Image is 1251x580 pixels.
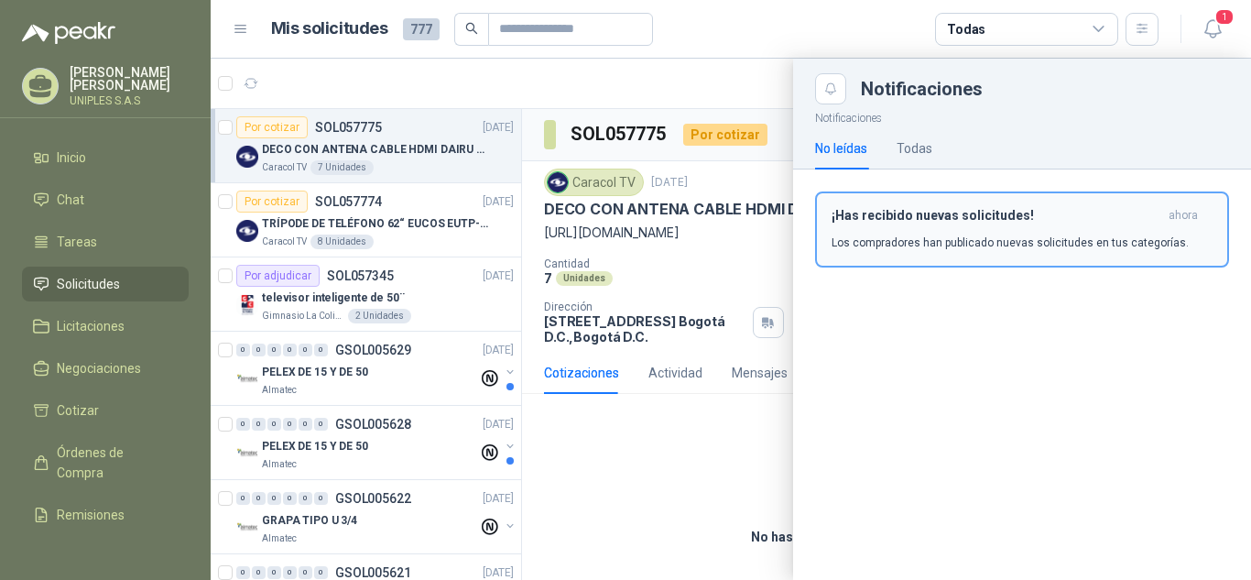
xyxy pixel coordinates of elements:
[22,435,189,490] a: Órdenes de Compra
[22,182,189,217] a: Chat
[22,22,115,44] img: Logo peakr
[22,309,189,344] a: Licitaciones
[57,274,120,294] span: Solicitudes
[57,443,171,483] span: Órdenes de Compra
[1214,8,1235,26] span: 1
[22,224,189,259] a: Tareas
[947,19,985,39] div: Todas
[57,232,97,252] span: Tareas
[793,104,1251,127] p: Notificaciones
[1196,13,1229,46] button: 1
[861,80,1229,98] div: Notificaciones
[815,192,1229,268] button: ¡Has recibido nuevas solicitudes!ahora Los compradores han publicado nuevas solicitudes en tus ca...
[897,138,932,159] div: Todas
[22,498,189,532] a: Remisiones
[22,351,189,386] a: Negociaciones
[832,235,1189,251] p: Los compradores han publicado nuevas solicitudes en tus categorías.
[832,208,1161,224] h3: ¡Has recibido nuevas solicitudes!
[815,73,846,104] button: Close
[70,95,189,106] p: UNIPLES S.A.S
[465,22,478,35] span: search
[22,140,189,175] a: Inicio
[57,190,84,210] span: Chat
[271,16,388,42] h1: Mis solicitudes
[70,66,189,92] p: [PERSON_NAME] [PERSON_NAME]
[1169,208,1198,224] span: ahora
[57,316,125,336] span: Licitaciones
[403,18,440,40] span: 777
[57,358,141,378] span: Negociaciones
[22,393,189,428] a: Cotizar
[22,267,189,301] a: Solicitudes
[57,148,86,168] span: Inicio
[57,505,125,525] span: Remisiones
[57,400,99,421] span: Cotizar
[815,138,867,159] div: No leídas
